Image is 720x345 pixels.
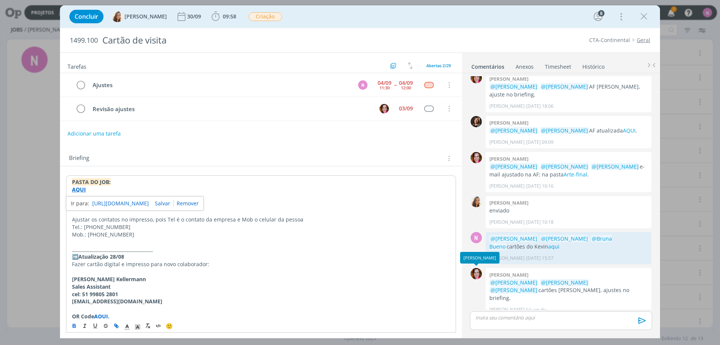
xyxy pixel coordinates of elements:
span: Cor de Fundo [132,321,143,330]
p: [PERSON_NAME] [489,183,525,190]
strong: PASTA DO JOB: [72,178,111,185]
span: 09:58 [223,13,236,20]
strong: ➡️Atualização 28/08 [72,253,124,260]
span: Tarefas [67,61,86,70]
img: B [471,152,482,163]
span: Criação [249,12,282,21]
p: enviado [489,207,648,214]
span: Cor do Texto [122,321,132,330]
strong: cel: 51 99805 2801 [72,291,118,298]
div: 8 [598,10,604,17]
p: [PERSON_NAME] [489,255,525,262]
div: [PERSON_NAME] [463,255,496,260]
button: V[PERSON_NAME] [112,11,167,22]
p: Mob.: [PHONE_NUMBER] [72,231,450,238]
div: Revisão ajustes [89,104,372,114]
img: V [471,196,482,207]
a: Timesheet [544,60,571,71]
a: Histórico [582,60,605,71]
span: [DATE] 09:09 [526,139,553,146]
span: @[PERSON_NAME] [490,279,537,286]
b: [PERSON_NAME] [489,119,528,126]
p: [PERSON_NAME] [489,103,525,110]
a: Geral [637,36,650,44]
span: @[PERSON_NAME] [541,83,588,90]
button: Criação [248,12,282,21]
strong: [PERSON_NAME] Kellermann [72,276,146,283]
span: Concluir [75,14,98,20]
span: @[PERSON_NAME] [490,163,537,170]
button: Adicionar uma tarefa [67,127,121,140]
b: [PERSON_NAME] [489,199,528,206]
p: Fazer cartão digital e impresso para novo colaborador: [72,261,450,268]
div: 12:00 [401,86,411,90]
div: 04/09 [399,80,413,86]
a: AQUI. [94,313,109,320]
img: L [471,116,482,127]
a: CTA-Continental [589,36,630,44]
div: dialog [60,5,660,338]
img: B [471,72,482,83]
span: [DATE] 15:57 [526,255,553,262]
div: N [471,232,482,243]
span: @[PERSON_NAME] [592,163,639,170]
span: Abertas 2/29 [426,63,451,68]
p: e-mail ajustado na AF; na pasta . [489,163,648,178]
a: AQUI [623,127,636,134]
div: Anexos [516,63,534,71]
button: 8 [592,11,604,23]
span: [DATE] 18:06 [526,103,553,110]
strong: QR Code [72,313,94,320]
span: Briefing [69,154,89,163]
b: [PERSON_NAME] [489,271,528,278]
span: 1499.100 [70,36,98,45]
span: -- [394,82,396,87]
p: [PERSON_NAME] [489,139,525,146]
a: aqui [548,243,559,250]
span: @[PERSON_NAME] [541,279,588,286]
span: @Bruna Bueno [489,235,612,250]
div: 03/09 [399,106,413,111]
span: @[PERSON_NAME] [490,235,537,242]
span: @[PERSON_NAME] [490,127,537,134]
strong: [EMAIL_ADDRESS][DOMAIN_NAME] [72,298,162,305]
span: há um dia [526,306,547,313]
a: AQUI [72,186,86,193]
a: Arte-final [564,171,587,178]
p: cartões do Kevin [489,235,648,250]
p: AF [PERSON_NAME], ajuste no briefing. [489,83,648,98]
span: [PERSON_NAME] [124,14,167,19]
p: [PERSON_NAME] [489,306,525,313]
img: arrow-down-up.svg [408,62,413,69]
button: N [357,79,368,90]
div: N [358,80,367,90]
p: Ajustar os contatos no impresso, pois Tel é o contato da empresa e Mob o celular da pessoa [72,216,450,223]
div: 11:30 [379,86,390,90]
a: [URL][DOMAIN_NAME] [92,199,149,208]
span: [DATE] 10:18 [526,219,553,226]
strong: Sales Assistant [72,283,111,290]
p: [PERSON_NAME] [489,219,525,226]
button: 🙂 [164,321,174,330]
div: Cartão de visita [99,31,405,50]
span: @[PERSON_NAME] [490,83,537,90]
p: ____________________________________ [72,246,450,253]
img: B [471,268,482,279]
p: cartões [PERSON_NAME], ajustes no briefing. [489,279,648,302]
span: @[PERSON_NAME] [490,286,537,294]
img: V [112,11,123,22]
button: Concluir [69,10,103,23]
a: Comentários [471,60,505,71]
button: 09:58 [210,11,238,23]
p: AF atualizada . [489,127,648,134]
img: B [379,104,389,113]
b: [PERSON_NAME] [489,75,528,82]
span: 🙂 [166,322,173,330]
span: @[PERSON_NAME] [541,163,588,170]
b: [PERSON_NAME] [489,155,528,162]
span: @[PERSON_NAME] [541,127,588,134]
div: 30/09 [187,14,202,19]
span: @[PERSON_NAME] [541,235,588,242]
